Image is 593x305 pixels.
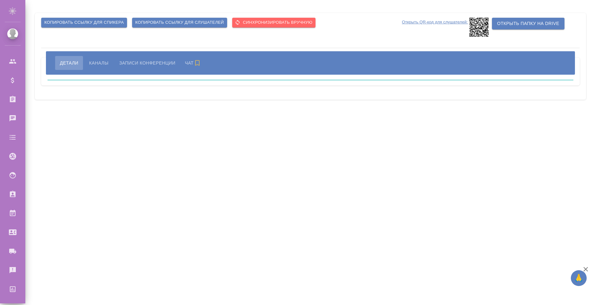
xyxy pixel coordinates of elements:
[235,19,312,26] span: Cинхронизировать вручную
[135,19,224,26] span: Копировать ссылку для слушателей
[232,18,316,28] button: Cинхронизировать вручную
[497,20,559,28] span: Открыть папку на Drive
[194,59,201,67] svg: Подписаться
[44,19,124,26] span: Копировать ссылку для спикера
[132,18,227,28] button: Копировать ссылку для слушателей
[573,271,584,285] span: 🙏
[185,59,203,67] span: Чат
[60,59,78,67] span: Детали
[41,18,127,28] button: Копировать ссылку для спикера
[89,59,108,67] span: Каналы
[402,18,468,37] p: Открыть QR-код для слушателей:
[492,18,564,29] button: Открыть папку на Drive
[119,59,175,67] span: Записи конференции
[571,270,587,286] button: 🙏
